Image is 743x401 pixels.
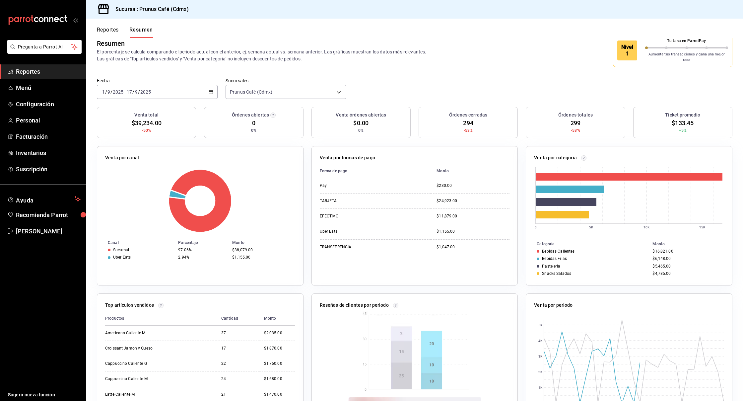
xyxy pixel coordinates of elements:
p: Tu tasa en ParrotPay [645,38,728,44]
th: Forma de pago [320,164,432,178]
span: 0% [358,127,364,133]
span: Reportes [16,67,81,76]
span: -53% [571,127,580,133]
div: $38,079.00 [232,248,292,252]
div: EFECTIVO [320,213,386,219]
div: Bebidas Calientes [542,249,574,254]
span: Inventarios [16,148,81,157]
div: Croissant Jamon y Queso [105,346,171,351]
button: Resumen [129,27,153,38]
div: $1,155.00 [437,229,509,234]
div: Sucursal [113,248,129,252]
div: $1,470.00 [264,392,295,397]
div: $4,785.00 [652,271,721,276]
h3: Órdenes abiertas [232,112,269,119]
input: -- [102,89,105,95]
div: $2,035.00 [264,330,295,336]
span: $133.45 [672,119,694,127]
p: Aumenta tus transacciones y gana una mejor tasa [645,52,728,63]
span: Sugerir nueva función [8,391,81,398]
div: navigation tabs [97,27,153,38]
span: - [124,89,126,95]
th: Cantidad [216,311,258,326]
p: Venta por categoría [534,154,577,161]
span: [PERSON_NAME] [16,227,81,236]
div: Snacks Salados [542,271,571,276]
text: 3K [538,355,543,358]
div: TRANSFERENCIA [320,244,386,250]
div: 37 [221,330,253,336]
p: El porcentaje se calcula comparando el período actual con el anterior, ej. semana actual vs. sema... [97,48,468,62]
h3: Sucursal: Prunus Café (Cdmx) [110,5,189,13]
div: Uber Eats [113,255,131,260]
div: Cappuccino Caliente G [105,361,171,366]
span: / [138,89,140,95]
th: Canal [97,239,175,246]
h3: Venta órdenes abiertas [336,112,386,119]
span: Pregunta a Parrot AI [18,43,71,50]
th: Productos [105,311,216,326]
span: Suscripción [16,165,81,174]
button: Pregunta a Parrot AI [7,40,82,54]
div: $5,465.00 [652,264,721,269]
th: Monto [431,164,509,178]
text: 1K [538,386,543,389]
span: 299 [571,119,580,127]
th: Monto [230,239,303,246]
span: -53% [464,127,473,133]
div: $6,148.00 [652,256,721,261]
div: Uber Eats [320,229,386,234]
p: Top artículos vendidos [105,302,154,309]
div: Pay [320,183,386,189]
text: 0 [535,225,537,229]
th: Porcentaje [175,239,230,246]
span: -50% [142,127,151,133]
span: 0% [251,127,256,133]
text: 10K [643,225,650,229]
input: -- [107,89,110,95]
span: 294 [463,119,473,127]
div: 2.94% [178,255,227,260]
th: Monto [259,311,295,326]
text: 4K [538,339,543,343]
span: $0.00 [353,119,369,127]
div: Nivel 1 [617,40,637,60]
label: Sucursales [226,78,346,83]
span: Menú [16,83,81,92]
span: / [105,89,107,95]
div: 24 [221,376,253,382]
div: 21 [221,392,253,397]
span: Prunus Café (Cdmx) [230,89,272,95]
button: open_drawer_menu [73,17,78,23]
span: Facturación [16,132,81,141]
span: / [110,89,112,95]
input: ---- [140,89,151,95]
p: Reseñas de clientes por periodo [320,302,389,309]
div: $1,870.00 [264,346,295,351]
span: Personal [16,116,81,125]
a: Pregunta a Parrot AI [5,48,82,55]
input: -- [126,89,132,95]
div: Resumen [97,39,125,48]
div: 17 [221,346,253,351]
p: Venta por periodo [534,302,573,309]
div: TARJETA [320,198,386,204]
div: Americano Caliente M [105,330,171,336]
div: Bebidas Frias [542,256,567,261]
div: $24,923.00 [437,198,509,204]
span: Configuración [16,100,81,109]
div: Cappuccino Caliente M [105,376,171,382]
div: Latte Caliente M [105,392,171,397]
h3: Órdenes totales [558,112,593,119]
span: Recomienda Parrot [16,210,81,219]
span: 0 [252,119,255,127]
text: 5K [538,323,543,327]
th: Monto [650,240,732,248]
div: 22 [221,361,253,366]
div: $1,680.00 [264,376,295,382]
div: $11,879.00 [437,213,509,219]
h3: Ticket promedio [665,112,700,119]
div: 97.06% [178,248,227,252]
div: $16,821.00 [652,249,721,254]
p: Venta por formas de pago [320,154,375,161]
